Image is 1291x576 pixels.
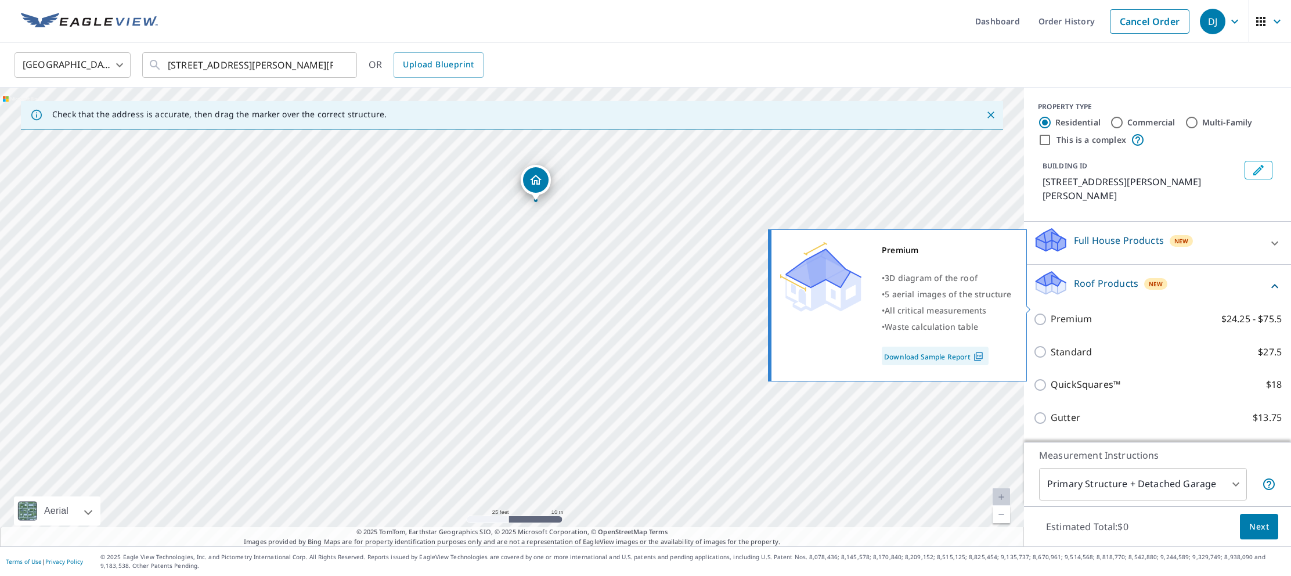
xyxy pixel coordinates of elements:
p: © 2025 Eagle View Technologies, Inc. and Pictometry International Corp. All Rights Reserved. Repo... [100,553,1285,570]
div: • [882,319,1012,335]
div: OR [369,52,484,78]
div: Primary Structure + Detached Garage [1039,468,1247,501]
button: Next [1240,514,1278,540]
div: Aerial [41,496,72,525]
label: Residential [1055,117,1101,128]
a: Upload Blueprint [394,52,483,78]
p: Roof Products [1074,276,1138,290]
a: Terms [649,527,668,536]
a: Current Level 20, Zoom In Disabled [993,488,1010,506]
p: BUILDING ID [1043,161,1087,171]
div: Aerial [14,496,100,525]
p: Gutter [1051,411,1080,425]
button: Close [983,107,998,123]
a: Download Sample Report [882,347,989,365]
p: Premium [1051,312,1092,326]
img: Pdf Icon [971,351,986,362]
span: Upload Blueprint [403,57,474,72]
div: DJ [1200,9,1225,34]
div: • [882,303,1012,319]
div: [GEOGRAPHIC_DATA] [15,49,131,81]
p: Full House Products [1074,233,1164,247]
span: New [1174,236,1189,246]
div: Dropped pin, building 1, Residential property, 36 Shaw Rd Lake George, NY 12845 [521,165,551,201]
p: Check that the address is accurate, then drag the marker over the correct structure. [52,109,387,120]
p: $24.25 - $75.5 [1221,312,1282,326]
p: | [6,558,83,565]
span: Next [1249,520,1269,534]
label: This is a complex [1056,134,1126,146]
a: Cancel Order [1110,9,1189,34]
span: © 2025 TomTom, Earthstar Geographics SIO, © 2025 Microsoft Corporation, © [356,527,668,537]
p: Estimated Total: $0 [1037,514,1138,539]
div: PROPERTY TYPE [1038,102,1277,112]
a: Current Level 20, Zoom Out [993,506,1010,523]
span: 3D diagram of the roof [885,272,978,283]
a: Privacy Policy [45,557,83,566]
p: Standard [1051,345,1092,359]
span: 5 aerial images of the structure [885,289,1011,300]
p: [STREET_ADDRESS][PERSON_NAME][PERSON_NAME] [1043,175,1240,203]
div: • [882,270,1012,286]
button: Edit building 1 [1245,161,1272,179]
a: Terms of Use [6,557,42,566]
div: Roof ProductsNew [1033,269,1282,303]
p: $13.75 [1253,411,1282,425]
label: Multi-Family [1202,117,1253,128]
div: Premium [882,242,1012,258]
p: QuickSquares™ [1051,377,1120,392]
span: Waste calculation table [885,321,978,332]
p: $27.5 [1258,345,1282,359]
input: Search by address or latitude-longitude [168,49,333,81]
div: Full House ProductsNew [1033,226,1282,260]
span: All critical measurements [885,305,986,316]
span: Your report will include the primary structure and a detached garage if one exists. [1262,477,1276,491]
img: Premium [780,242,861,312]
span: New [1149,279,1163,289]
img: EV Logo [21,13,158,30]
label: Commercial [1127,117,1175,128]
p: $18 [1266,377,1282,392]
p: Measurement Instructions [1039,448,1276,462]
a: OpenStreetMap [598,527,647,536]
div: • [882,286,1012,303]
